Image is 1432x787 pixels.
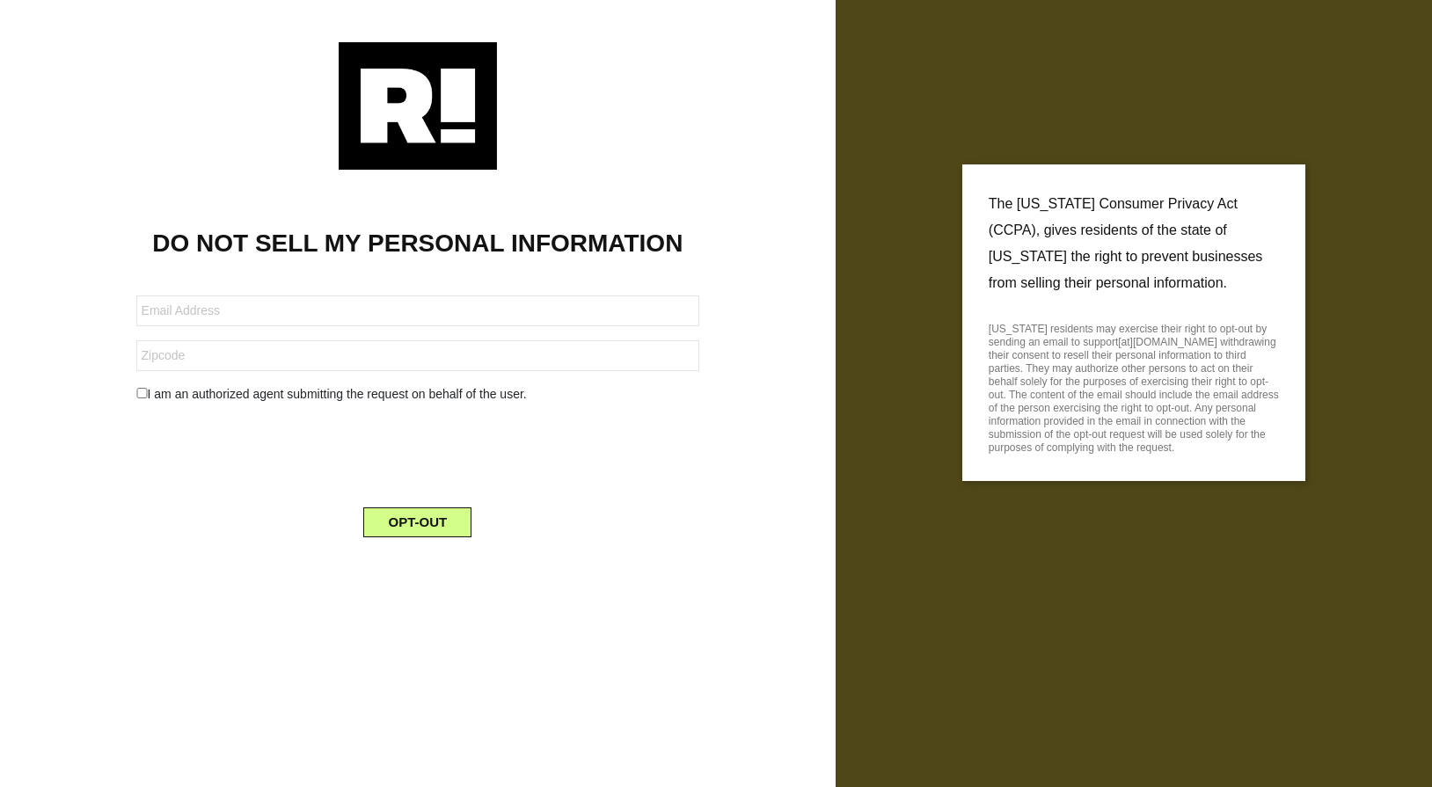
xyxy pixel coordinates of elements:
img: Retention.com [339,42,497,170]
p: The [US_STATE] Consumer Privacy Act (CCPA), gives residents of the state of [US_STATE] the right ... [989,191,1279,296]
input: Zipcode [136,340,700,371]
input: Email Address [136,295,700,326]
div: I am an authorized agent submitting the request on behalf of the user. [123,385,713,404]
iframe: reCAPTCHA [284,418,552,486]
button: OPT-OUT [363,507,471,537]
h1: DO NOT SELL MY PERSONAL INFORMATION [26,229,809,259]
p: [US_STATE] residents may exercise their right to opt-out by sending an email to support[at][DOMAI... [989,317,1279,455]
